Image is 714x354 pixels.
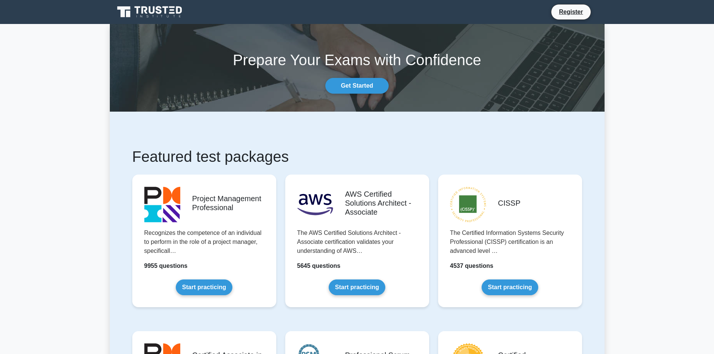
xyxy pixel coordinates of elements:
[325,78,388,94] a: Get Started
[176,279,232,295] a: Start practicing
[482,279,538,295] a: Start practicing
[329,279,385,295] a: Start practicing
[110,51,605,69] h1: Prepare Your Exams with Confidence
[554,7,587,16] a: Register
[132,148,582,166] h1: Featured test packages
